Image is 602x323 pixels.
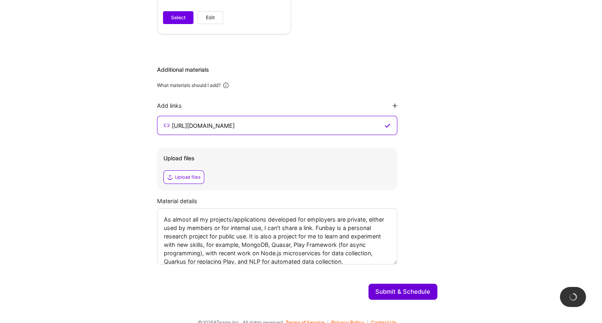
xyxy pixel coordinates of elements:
i: icon Upload2 [167,174,173,180]
div: What materials should I add? [157,82,221,89]
div: Add links [157,102,182,109]
i: icon Info [222,82,230,89]
img: loading [567,291,578,303]
span: Edit [206,14,215,21]
i: icon PlusBlackFlat [393,103,397,108]
textarea: As almost all my projects/applications developed for employers are private, either used by member... [157,208,397,264]
span: Select [171,14,185,21]
button: Submit & Schedule [368,284,437,300]
input: Enter link [171,121,383,130]
button: Select [163,11,193,24]
div: Additional materials [157,66,437,74]
i: icon LinkSecondary [164,122,170,129]
i: icon CheckPurple [385,122,391,129]
div: Material details [157,197,437,205]
div: Upload files [175,174,201,180]
button: Edit [197,11,223,24]
div: Upload files [163,154,391,162]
